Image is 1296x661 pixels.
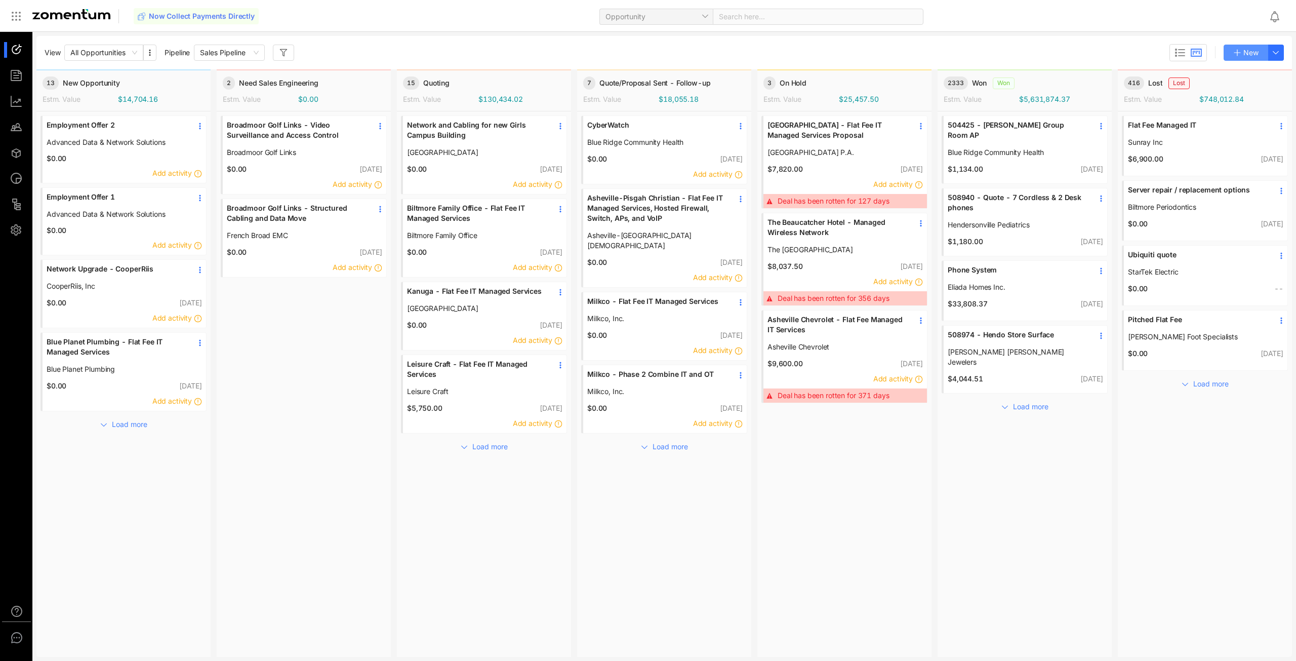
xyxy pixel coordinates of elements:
[605,9,707,24] span: Opportunity
[472,441,508,452] span: Load more
[720,331,743,339] span: [DATE]
[513,180,552,188] span: Add activity
[942,188,1108,256] div: 508940 - Quote - 7 Cordless & 2 Desk phonesHendersonville Pediatrics$1,180.00[DATE]
[47,337,183,357] span: Blue Planet Plumbing - Flat Fee IT Managed Services
[948,220,1084,230] a: Hendersonville Pediatrics
[1124,95,1161,103] span: Estm. Value
[767,315,904,342] a: Asheville Chevrolet - Flat Fee Managed IT Services
[70,45,137,60] span: All Opportunities
[778,196,889,206] span: Deal has been rotten for 127 days
[43,95,80,103] span: Estm. Value
[944,299,988,309] span: $33,808.37
[948,192,1084,220] a: 508940 - Quote - 7 Cordless & 2 Desk phones
[948,265,1084,282] a: Phone System
[152,169,192,177] span: Add activity
[948,147,1084,158] a: Blue Ridge Community Health
[1128,267,1264,277] span: StarTek Electric
[43,298,66,308] span: $0.00
[587,369,723,379] span: Milkco - Phase 2 Combine IT and OT
[1128,250,1264,260] span: Ubiquiti quote
[587,296,723,314] a: Milkco - Flat Fee IT Managed Services
[778,293,889,303] span: Deal has been rotten for 356 days
[659,94,699,104] span: $18,055.18
[540,248,562,256] span: [DATE]
[47,281,183,291] a: CooperRiis, Inc
[403,403,442,413] span: $5,750.00
[221,199,387,278] div: Broadmoor Golf Links - Structured Cabling and Data MoveFrench Broad EMC$0.00[DATE]Add activity
[333,180,372,188] span: Add activity
[1224,45,1268,61] button: New
[587,230,723,251] a: Asheville-[GEOGRAPHIC_DATA][DEMOGRAPHIC_DATA]
[873,277,913,286] span: Add activity
[942,260,1108,321] div: Phone SystemEliada Homes Inc.$33,808.37[DATE]
[763,261,803,271] span: $8,037.50
[1122,245,1288,306] div: Ubiquiti quoteStarTek Electric$0.00--
[763,164,803,174] span: $7,820.00
[581,365,747,434] div: Milkco - Phase 2 Combine IT and OTMilkco, Inc.$0.00[DATE]Add activity
[942,115,1108,184] div: 504425 - [PERSON_NAME] Group Room APBlue Ridge Community Health$1,134.00[DATE]
[1122,310,1288,371] div: Pitched Flat Fee[PERSON_NAME] Foot Specialists$0.00[DATE]
[767,147,904,158] a: [GEOGRAPHIC_DATA] P.A.
[40,115,207,183] div: Employment Offer 2Advanced Data & Network Solutions$0.00Add activity
[1269,5,1289,28] div: Notifications
[693,346,733,355] span: Add activity
[223,95,260,103] span: Estm. Value
[583,330,607,340] span: $0.00
[900,165,923,173] span: [DATE]
[407,286,543,303] a: Kanuga - Flat Fee IT Managed Services
[401,355,567,434] div: Leisure Craft - Flat Fee IT Managed ServicesLeisure Craft$5,750.00[DATE]Add activity
[540,165,562,173] span: [DATE]
[43,225,66,236] span: $0.00
[423,78,450,88] span: Quoting
[581,188,747,288] div: Asheville-Pisgah Christian - Flat Fee IT Managed Services, Hosted Firewall, Switch, APs, and VoIP...
[839,94,879,104] span: $25,457.50
[359,165,382,173] span: [DATE]
[631,438,698,454] button: Load more
[1124,76,1144,90] span: 416
[407,286,543,296] span: Kanuga - Flat Fee IT Managed Services
[403,76,419,90] span: 15
[403,320,427,330] span: $0.00
[763,359,803,369] span: $9,600.00
[1128,120,1264,130] span: Flat Fee Managed IT
[47,209,183,219] a: Advanced Data & Network Solutions
[47,137,183,147] span: Advanced Data & Network Solutions
[581,292,747,361] div: Milkco - Flat Fee IT Managed ServicesMilkco, Inc.$0.00[DATE]Add activity
[47,337,183,364] a: Blue Planet Plumbing - Flat Fee IT Managed Services
[43,381,66,391] span: $0.00
[767,342,904,352] a: Asheville Chevrolet
[873,180,913,188] span: Add activity
[583,257,607,267] span: $0.00
[767,245,904,255] a: The [GEOGRAPHIC_DATA]
[152,241,192,249] span: Add activity
[179,298,202,307] span: [DATE]
[227,147,363,158] a: Broadmoor Golf Links
[873,374,913,383] span: Add activity
[1124,219,1148,229] span: $0.00
[47,264,183,274] span: Network Upgrade - CooperRiis
[948,282,1084,292] span: Eliada Homes Inc.
[900,359,923,368] span: [DATE]
[991,398,1058,414] button: Load more
[403,247,427,257] span: $0.00
[1148,78,1162,88] span: Lost
[32,9,110,19] img: Zomentum Logo
[407,303,543,314] a: [GEOGRAPHIC_DATA]
[333,263,372,271] span: Add activity
[43,76,59,90] span: 13
[513,336,552,344] span: Add activity
[1128,332,1264,342] a: [PERSON_NAME] Foot Specialists
[407,147,543,158] a: [GEOGRAPHIC_DATA]
[513,263,552,271] span: Add activity
[587,193,723,223] span: Asheville-Pisgah Christian - Flat Fee IT Managed Services, Hosted Firewall, Switch, APs, and VoIP
[47,120,183,137] a: Employment Offer 2
[1124,348,1148,359] span: $0.00
[227,203,363,230] a: Broadmoor Golf Links - Structured Cabling and Data Move
[1193,378,1229,390] span: Load more
[47,364,183,374] a: Blue Planet Plumbing
[778,391,889,401] span: Deal has been rotten for 371 days
[948,265,1084,275] span: Phone System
